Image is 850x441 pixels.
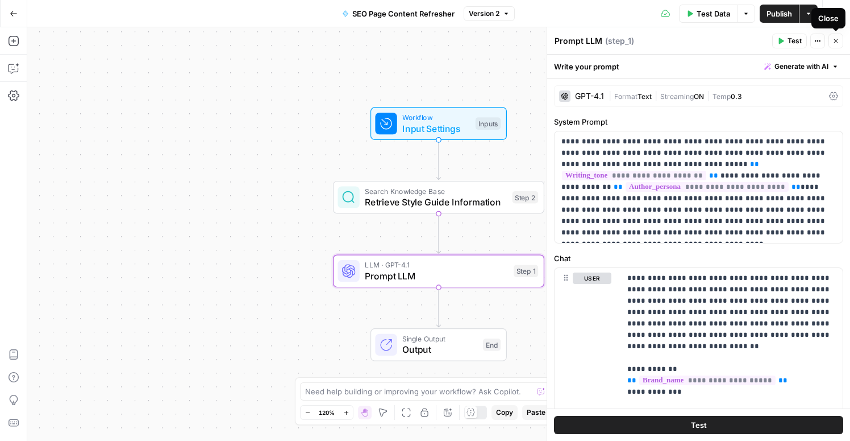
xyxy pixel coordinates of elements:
div: LLM · GPT-4.1Prompt LLMStep 1 [333,255,544,288]
button: Test [772,34,807,48]
button: Test Data [679,5,737,23]
button: Test [554,416,843,434]
div: Write your prompt [547,55,850,78]
span: Single Output [402,333,477,344]
g: Edge from step_1 to end [436,287,440,327]
g: Edge from start to step_2 [436,140,440,180]
span: Search Knowledge Base [365,186,507,196]
button: Version 2 [464,6,515,21]
button: Copy [491,405,518,420]
span: 0.3 [731,92,742,101]
label: System Prompt [554,116,843,127]
span: Text [637,92,652,101]
div: WorkflowInput SettingsInputs [333,107,544,140]
div: Search Knowledge BaseRetrieve Style Guide InformationStep 2 [333,181,544,214]
textarea: Prompt LLM [555,35,602,47]
div: Single OutputOutputEnd [333,328,544,361]
span: ON [694,92,704,101]
span: Prompt LLM [365,269,508,283]
div: End [483,339,501,351]
span: Copy [496,407,513,418]
span: Output [402,343,477,356]
span: Generate with AI [774,61,828,72]
button: Generate with AI [760,59,843,74]
span: Streaming [660,92,694,101]
span: Retrieve Style Guide Information [365,195,507,209]
span: Format [614,92,637,101]
div: Step 1 [514,265,538,278]
span: 120% [319,408,335,417]
div: Inputs [476,117,501,130]
div: Step 2 [512,191,539,204]
span: Temp [713,92,731,101]
button: Publish [760,5,799,23]
div: Close [818,13,839,24]
span: Version 2 [469,9,499,19]
span: Publish [766,8,792,19]
span: | [652,90,660,101]
button: SEO Page Content Refresher [335,5,461,23]
span: | [704,90,713,101]
span: Paste [527,407,545,418]
span: Workflow [402,112,470,123]
span: | [609,90,614,101]
span: Test Data [697,8,730,19]
g: Edge from step_2 to step_1 [436,214,440,254]
span: LLM · GPT-4.1 [365,259,508,270]
label: Chat [554,253,843,264]
span: SEO Page Content Refresher [352,8,455,19]
span: Test [788,36,802,46]
div: GPT-4.1 [575,92,604,100]
button: Paste [522,405,550,420]
button: user [573,273,611,284]
span: Input Settings [402,122,470,135]
span: Test [691,419,707,431]
span: ( step_1 ) [605,35,634,47]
